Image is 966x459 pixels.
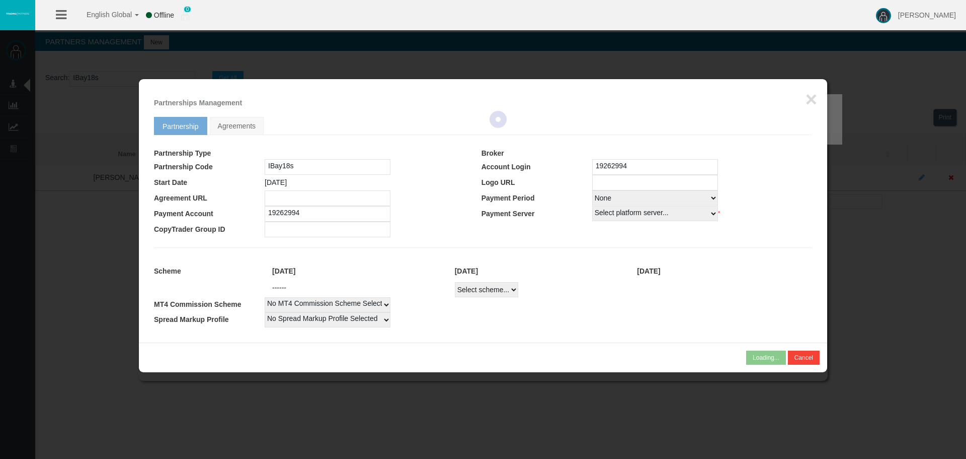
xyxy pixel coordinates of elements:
img: user_small.png [181,11,189,21]
td: Broker [481,148,592,159]
td: Payment Server [481,206,592,222]
div: [DATE] [447,266,630,277]
td: Partnership Type [154,148,265,159]
button: Cancel [788,351,820,365]
div: [DATE] [265,266,447,277]
span: [PERSON_NAME] [898,11,956,19]
div: [DATE] [629,266,812,277]
span: Offline [154,11,174,19]
span: 0 [184,6,192,13]
td: Logo URL [481,175,592,190]
td: Payment Period [481,190,592,206]
span: ------ [272,284,286,292]
span: English Global [73,11,132,19]
td: Payment Account [154,206,265,222]
button: × [806,89,817,109]
td: Scheme [154,260,265,282]
td: Spread Markup Profile [154,312,265,327]
td: Account Login [481,159,592,175]
td: Agreement URL [154,190,265,206]
td: Partnership Code [154,159,265,175]
td: Start Date [154,175,265,190]
img: logo.svg [5,12,30,16]
td: CopyTrader Group ID [154,222,265,237]
img: user-image [876,8,891,23]
span: [DATE] [265,178,287,186]
td: MT4 Commission Scheme [154,297,265,312]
